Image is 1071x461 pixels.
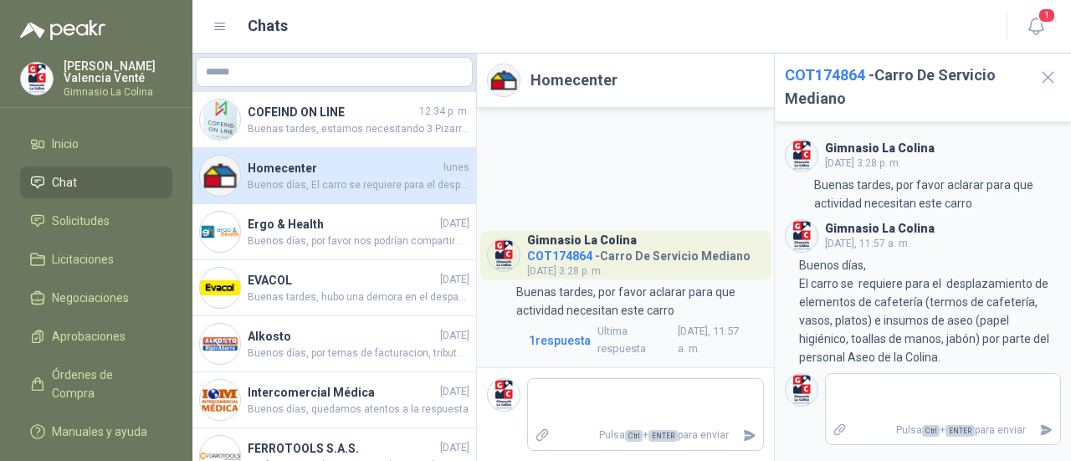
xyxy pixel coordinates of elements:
[525,323,764,357] a: 1respuestaUltima respuesta[DATE], 11:57 a. m.
[21,63,53,95] img: Company Logo
[52,289,129,307] span: Negociaciones
[826,416,854,445] label: Adjuntar archivos
[200,156,240,196] img: Company Logo
[248,383,437,402] h4: Intercomercial Médica
[192,316,476,372] a: Company LogoAlkosto[DATE]Buenos días, por temas de facturacion, tributacion, y credito 30 dias, e...
[20,282,172,314] a: Negociaciones
[20,128,172,160] a: Inicio
[200,268,240,308] img: Company Logo
[248,177,469,193] span: Buenos días, El carro se requiere para el desplazamiento de elementos de cafetería (termos de caf...
[1038,8,1056,23] span: 1
[192,204,476,260] a: Company LogoErgo & Health[DATE]Buenos días, por favor nos podrían compartir estatura y peso del p...
[488,64,520,96] img: Company Logo
[20,416,172,448] a: Manuales y ayuda
[945,425,975,437] span: ENTER
[248,346,469,361] span: Buenos días, por temas de facturacion, tributacion, y credito 30 dias, el precio debe tener consi...
[20,20,105,40] img: Logo peakr
[786,374,817,406] img: Company Logo
[516,283,763,320] p: Buenas tardes, por favor aclarar para que actividad necesitan este carro
[248,289,469,305] span: Buenas tardes, hubo una demora en el despacho, estarían llegando entre mañana y el jueves. Guía S...
[248,215,437,233] h4: Ergo & Health
[52,366,156,402] span: Órdenes de Compra
[443,160,469,176] span: lunes
[200,380,240,420] img: Company Logo
[825,224,935,233] h3: Gimnasio La Colina
[20,205,172,237] a: Solicitudes
[922,425,940,437] span: Ctrl
[200,324,240,364] img: Company Logo
[248,271,437,289] h4: EVACOL
[527,236,637,245] h3: Gimnasio La Colina
[648,430,678,442] span: ENTER
[192,260,476,316] a: Company LogoEVACOL[DATE]Buenas tardes, hubo una demora en el despacho, estarían llegando entre ma...
[64,60,172,84] p: [PERSON_NAME] Valencia Venté
[52,250,114,269] span: Licitaciones
[248,159,440,177] h4: Homecenter
[52,327,126,346] span: Aprobaciones
[248,327,437,346] h4: Alkosto
[440,272,469,288] span: [DATE]
[248,439,437,458] h4: FERROTOOLS S.A.S.
[192,372,476,428] a: Company LogoIntercomercial Médica[DATE]Buenos días, quedamos atentos a la respuesta
[527,249,592,263] span: COT174864
[1033,416,1060,445] button: Enviar
[440,384,469,400] span: [DATE]
[786,140,817,172] img: Company Logo
[488,379,520,411] img: Company Logo
[20,166,172,198] a: Chat
[597,323,674,357] span: Ultima respuesta
[200,212,240,252] img: Company Logo
[20,243,172,275] a: Licitaciones
[825,144,935,153] h3: Gimnasio La Colina
[440,328,469,344] span: [DATE]
[248,233,469,249] span: Buenos días, por favor nos podrían compartir estatura y peso del paciente.
[248,14,288,38] h1: Chats
[814,176,1061,213] p: Buenas tardes, por favor aclarar para que actividad necesitan este carro
[248,121,469,137] span: Buenas tardes, estamos necesitando 3 Pizarras móvil magnética [PERSON_NAME] cara VIZ-PRO, marco y...
[786,220,817,252] img: Company Logo
[853,416,1033,445] p: Pulsa + para enviar
[52,173,77,192] span: Chat
[1021,12,1051,42] button: 1
[530,69,617,92] h2: Homecenter
[529,331,591,350] span: 1 respuesta
[200,100,240,140] img: Company Logo
[625,430,643,442] span: Ctrl
[419,104,469,120] span: 12:34 p. m.
[735,421,763,450] button: Enviar
[825,157,901,169] span: [DATE] 3:28 p. m.
[192,148,476,204] a: Company LogoHomecenterlunesBuenos días, El carro se requiere para el desplazamiento de elementos ...
[488,239,520,271] img: Company Logo
[20,359,172,409] a: Órdenes de Compra
[64,87,172,97] p: Gimnasio La Colina
[52,212,110,230] span: Solicitudes
[785,66,865,84] span: COT174864
[52,135,79,153] span: Inicio
[192,92,476,148] a: Company LogoCOFEIND ON LINE12:34 p. m.Buenas tardes, estamos necesitando 3 Pizarras móvil magnéti...
[556,421,735,450] p: Pulsa + para enviar
[248,402,469,417] span: Buenos días, quedamos atentos a la respuesta
[527,245,751,261] h4: - Carro De Servicio Mediano
[527,265,603,277] span: [DATE] 3:28 p. m.
[597,323,761,357] span: [DATE], 11:57 a. m.
[440,216,469,232] span: [DATE]
[20,320,172,352] a: Aprobaciones
[248,103,416,121] h4: COFEIND ON LINE
[799,256,1061,366] p: Buenos días, El carro se requiere para el desplazamiento de elementos de cafetería (termos de caf...
[785,64,1025,111] h2: - Carro De Servicio Mediano
[440,440,469,456] span: [DATE]
[528,421,556,450] label: Adjuntar archivos
[825,238,910,249] span: [DATE], 11:57 a. m.
[52,423,147,441] span: Manuales y ayuda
